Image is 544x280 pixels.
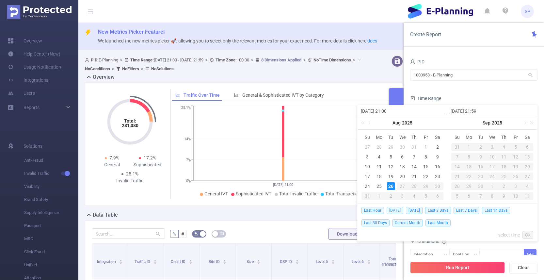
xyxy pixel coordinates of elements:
td: August 22, 2025 [420,172,432,181]
span: Su [361,134,373,140]
tspan: 0% [186,179,191,183]
td: September 13, 2025 [521,152,533,162]
td: September 29, 2025 [463,181,475,191]
div: 7 [410,153,418,161]
div: Sophisticated [130,161,166,168]
span: Last Hour [361,207,384,214]
td: September 1, 2025 [463,142,475,152]
span: % [173,231,176,237]
span: Current Month [392,219,423,226]
td: August 20, 2025 [397,172,408,181]
div: 27 [363,143,371,151]
div: 22 [463,173,475,180]
td: August 5, 2025 [385,152,397,162]
td: September 6, 2025 [432,191,443,201]
td: August 9, 2025 [432,152,443,162]
a: Next month (PageDown) [522,116,528,129]
div: 28 [451,182,463,190]
div: 4 [498,143,510,151]
span: Invalid Traffic [24,167,78,180]
td: August 11, 2025 [373,162,385,172]
th: Fri [420,132,432,142]
input: End date [451,107,534,115]
div: 7 [475,192,487,200]
td: August 21, 2025 [408,172,420,181]
span: Last 14 Days [482,207,510,214]
div: 11 [375,163,383,171]
td: August 24, 2025 [361,181,373,191]
span: General & Sophisticated IVT by Category [242,92,324,98]
div: 18 [498,163,510,171]
span: Mo [463,134,475,140]
td: August 6, 2025 [397,152,408,162]
span: Fr [420,134,432,140]
div: 10 [510,192,521,200]
div: 29 [387,143,395,151]
span: > [118,58,124,62]
th: Wed [487,132,498,142]
div: 7 [451,153,463,161]
div: 9 [475,153,487,161]
span: Tu [475,134,487,140]
div: 5 [510,143,521,151]
div: 20 [521,163,533,171]
td: August 8, 2025 [420,152,432,162]
span: SP [525,5,530,18]
a: Next year (Control + right) [526,116,535,129]
td: August 14, 2025 [408,162,420,172]
span: PID [410,59,424,64]
input: Search... [92,228,165,239]
td: August 25, 2025 [373,181,385,191]
td: September 10, 2025 [487,152,498,162]
button: Add [524,249,536,260]
th: Mon [373,132,385,142]
span: Mo [373,134,385,140]
span: 7.9% [109,155,119,160]
i: icon: bar-chart [234,93,239,97]
a: Sep [482,116,491,129]
div: 24 [487,173,498,180]
td: September 2, 2025 [475,142,487,152]
td: August 4, 2025 [373,152,385,162]
td: July 27, 2025 [361,142,373,152]
i: icon: user [410,59,415,64]
td: September 5, 2025 [420,191,432,201]
span: Click Fraud [24,245,78,258]
td: October 7, 2025 [475,191,487,201]
span: Th [408,134,420,140]
h2: Data Table [93,211,118,219]
div: Contains [453,249,473,260]
td: September 25, 2025 [498,172,510,181]
tspan: 14% [184,137,191,141]
b: No Solutions [151,66,174,71]
td: September 6, 2025 [521,142,533,152]
div: 5 [451,192,463,200]
th: Thu [498,132,510,142]
span: > [351,58,357,62]
span: Total Transactions [381,257,405,267]
a: 2025 [491,116,503,129]
a: Users [8,87,35,100]
td: September 15, 2025 [463,162,475,172]
span: Total Transactions [325,191,363,196]
td: August 27, 2025 [397,181,408,191]
td: August 31, 2025 [361,191,373,201]
div: 24 [363,182,371,190]
i: icon: bg-colors [194,232,198,236]
div: 5 [420,192,432,200]
div: 3 [510,182,521,190]
td: October 11, 2025 [521,191,533,201]
th: Sat [432,132,443,142]
div: 4 [521,182,533,190]
div: 30 [432,182,443,190]
span: We [397,134,408,140]
button: Download PDF [328,228,376,240]
div: 18 [375,173,383,180]
span: We launched the new metrics picker 🚀, allowing you to select only the relevant metrics for your e... [98,38,377,43]
div: 2 [434,143,441,151]
span: > [301,58,308,62]
div: 22 [422,173,430,180]
div: 4 [375,153,383,161]
div: 27 [521,173,533,180]
span: Th [498,134,510,140]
